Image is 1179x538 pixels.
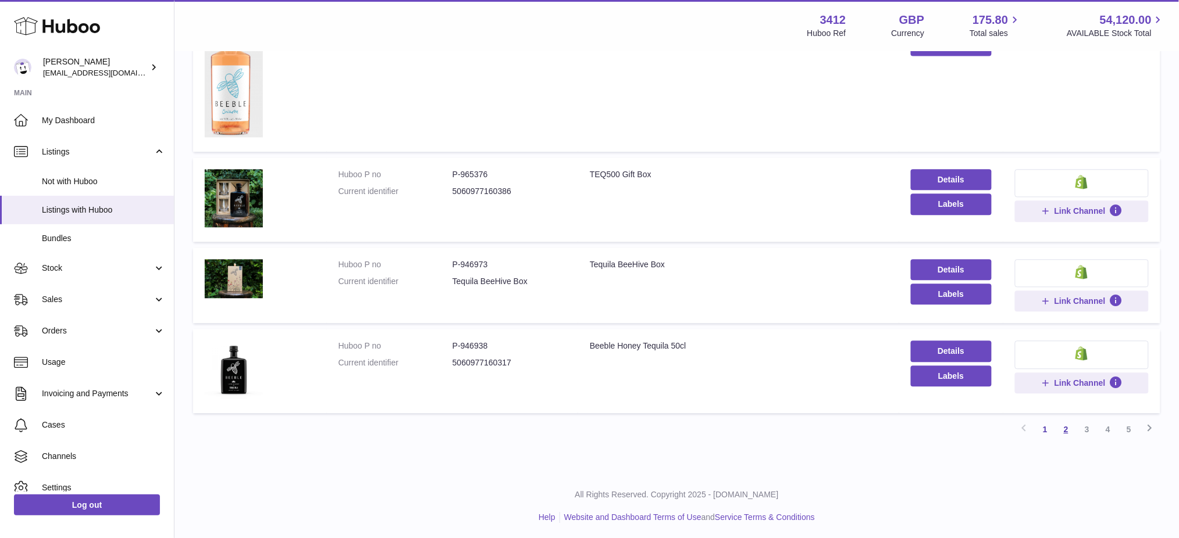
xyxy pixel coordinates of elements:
a: Details [911,340,992,361]
span: Orders [42,325,153,336]
div: Beeble Honey Tequila 50cl [590,340,888,352]
dt: Huboo P no [339,340,453,352]
dt: Huboo P no [339,169,453,180]
dt: Current identifier [339,186,453,197]
span: Stock [42,263,153,274]
dd: 5060977160386 [453,186,567,197]
div: Huboo Ref [807,28,846,39]
a: 1 [1035,419,1056,440]
button: Link Channel [1015,372,1149,393]
span: AVAILABLE Stock Total [1067,28,1165,39]
span: Settings [42,482,165,493]
a: Details [911,259,992,280]
button: Link Channel [1015,290,1149,311]
a: 54,120.00 AVAILABLE Stock Total [1067,12,1165,39]
dt: Current identifier [339,276,453,287]
a: 2 [1056,419,1077,440]
p: All Rights Reserved. Copyright 2025 - [DOMAIN_NAME] [184,489,1170,500]
dt: Huboo P no [339,259,453,270]
div: [PERSON_NAME] [43,56,148,78]
span: [EMAIL_ADDRESS][DOMAIN_NAME] [43,68,171,77]
a: 175.80 Total sales [970,12,1021,39]
strong: GBP [899,12,924,28]
img: TEQ500 Gift Box [205,169,263,227]
button: Labels [911,365,992,386]
span: Listings [42,146,153,157]
img: shopify-small.png [1075,265,1088,279]
span: Link Channel [1055,206,1106,216]
li: and [560,512,815,523]
img: shopify-small.png [1075,175,1088,189]
div: Currency [892,28,925,39]
span: 175.80 [973,12,1008,28]
dt: Current identifier [339,357,453,368]
a: Website and Dashboard Terms of Use [564,512,701,522]
span: Link Channel [1055,378,1106,388]
span: Channels [42,451,165,462]
div: TEQ500 Gift Box [590,169,888,180]
strong: 3412 [820,12,846,28]
button: Labels [911,193,992,214]
span: Not with Huboo [42,176,165,187]
img: Beeble Honey Rum 5cl [205,10,263,137]
dd: P-946973 [453,259,567,270]
img: Beeble Honey Tequila 50cl [205,340,263,399]
span: My Dashboard [42,115,165,126]
span: Invoicing and Payments [42,388,153,399]
dd: Tequila BeeHive Box [453,276,567,287]
a: 4 [1098,419,1119,440]
dd: 5060977160317 [453,357,567,368]
img: shopify-small.png [1075,346,1088,360]
span: Link Channel [1055,296,1106,306]
img: internalAdmin-3412@internal.huboo.com [14,59,31,76]
a: 3 [1077,419,1098,440]
span: 54,120.00 [1100,12,1152,28]
a: Service Terms & Conditions [715,512,815,522]
div: Tequila BeeHive Box [590,259,888,270]
a: Log out [14,494,160,515]
span: Bundles [42,233,165,244]
dd: P-965376 [453,169,567,180]
span: Cases [42,419,165,431]
span: Usage [42,357,165,368]
img: Tequila BeeHive Box [205,259,263,298]
a: 5 [1119,419,1139,440]
dd: P-946938 [453,340,567,352]
span: Listings with Huboo [42,205,165,216]
span: Sales [42,294,153,305]
a: Help [539,512,555,522]
span: Total sales [970,28,1021,39]
a: Details [911,169,992,190]
button: Link Channel [1015,200,1149,221]
button: Labels [911,284,992,304]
